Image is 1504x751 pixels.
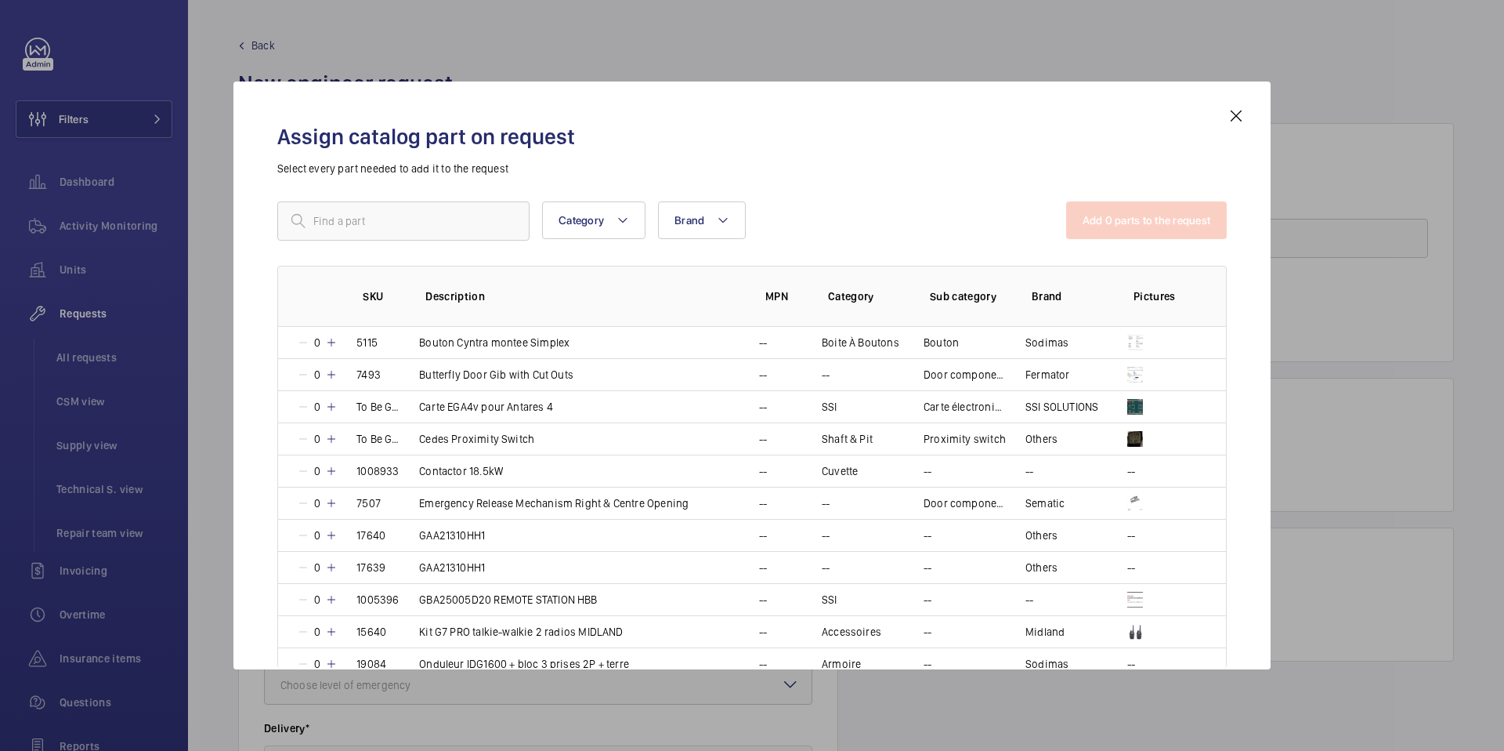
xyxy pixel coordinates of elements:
[759,431,767,447] p: --
[277,201,530,241] input: Find a part
[1127,592,1143,608] img: tAslpmMaGVarH-ItsnIgCEYEQz4qM11pPSp5BVkrO3V6mnZg.png
[674,214,704,227] span: Brand
[277,161,1227,176] p: Select every part needed to add it to the request
[1025,656,1068,672] p: Sodimas
[356,592,399,608] p: 1005396
[309,495,325,511] p: 0
[1127,399,1143,415] img: CJZ0Zc2bG8man2BcogYjG4QBt03muVoJM3XzIlbM4XRvMfr7.png
[924,367,1007,383] p: Door components
[309,335,325,350] p: 0
[1032,288,1108,304] p: Brand
[309,431,325,447] p: 0
[277,122,1227,151] h2: Assign catalog part on request
[419,335,569,350] p: Bouton Cyntra montee Simplex
[309,528,325,543] p: 0
[356,656,386,672] p: 19084
[309,463,325,479] p: 0
[822,335,899,350] p: Boite À Boutons
[363,288,400,304] p: SKU
[759,656,767,672] p: --
[309,592,325,608] p: 0
[759,399,767,415] p: --
[419,592,597,608] p: GBA25005D20 REMOTE STATION HBB
[822,399,837,415] p: SSI
[924,592,931,608] p: --
[759,624,767,640] p: --
[419,656,629,672] p: Onduleur IDG1600 + bloc 3 prises 2P + terre
[822,560,830,575] p: --
[924,463,931,479] p: --
[759,463,767,479] p: --
[419,528,485,543] p: GAA21310HH1
[309,624,325,640] p: 0
[1025,463,1033,479] p: --
[309,367,325,383] p: 0
[822,592,837,608] p: SSI
[924,624,931,640] p: --
[1127,431,1143,447] img: h6SP9JDxqz0TF0uNc_qScYnGn9iDrft9w6giWp_-A4GSVAru.png
[419,624,623,640] p: Kit G7 PRO talkie-walkie 2 radios MIDLAND
[1025,528,1057,543] p: Others
[1127,528,1135,543] p: --
[419,495,689,511] p: Emergency Release Mechanism Right & Centre Opening
[1025,399,1098,415] p: SSI SOLUTIONS
[924,528,931,543] p: --
[822,495,830,511] p: --
[1127,624,1143,640] img: kk3TmbOYGquXUPLvN6SdosqAc-8_aV5Jaaivo0a5V83nLE68.png
[356,431,400,447] p: To Be Generated
[356,463,399,479] p: 1008933
[828,288,905,304] p: Category
[356,399,400,415] p: To Be Generated
[419,560,485,575] p: GAA21310HH1
[356,367,381,383] p: 7493
[1025,592,1033,608] p: --
[1025,624,1065,640] p: Midland
[822,367,830,383] p: --
[930,288,1007,304] p: Sub category
[759,495,767,511] p: --
[1127,367,1143,383] img: 5O8BYpR-rheKcKMWv498QdRmVVCFLkcR-0rVq8VlFK5iaEb5.png
[765,288,803,304] p: MPN
[419,463,503,479] p: Contactor 18.5kW
[559,214,604,227] span: Category
[1127,335,1143,350] img: g3a49nfdYcSuQfseZNAG9Il-olRDJnLUGo71PhoUjj9uzZrS.png
[542,201,645,239] button: Category
[759,592,767,608] p: --
[356,495,381,511] p: 7507
[924,656,931,672] p: --
[1127,560,1135,575] p: --
[1025,495,1065,511] p: Sematic
[759,528,767,543] p: --
[822,656,861,672] p: Armoire
[759,560,767,575] p: --
[1025,367,1069,383] p: Fermator
[1133,288,1195,304] p: Pictures
[356,335,378,350] p: 5115
[425,288,740,304] p: Description
[356,560,385,575] p: 17639
[309,399,325,415] p: 0
[419,399,553,415] p: Carte EGA4v pour Antares 4
[658,201,746,239] button: Brand
[759,367,767,383] p: --
[356,528,385,543] p: 17640
[924,335,959,350] p: Bouton
[1127,656,1135,672] p: --
[1127,463,1135,479] p: --
[924,431,1006,447] p: Proximity switch
[309,560,325,575] p: 0
[1066,201,1227,239] button: Add 0 parts to the request
[924,560,931,575] p: --
[309,656,325,672] p: 0
[924,495,1007,511] p: Door components
[924,399,1007,415] p: Carte électronique
[1025,431,1057,447] p: Others
[1025,335,1068,350] p: Sodimas
[822,463,858,479] p: Cuvette
[356,624,386,640] p: 15640
[822,624,881,640] p: Accessoires
[822,431,873,447] p: Shaft & Pit
[1025,560,1057,575] p: Others
[822,528,830,543] p: --
[1127,495,1143,511] img: iDiDZI9L968JTgxBhqAA3GXtu6eyozIi-QdPokduLd3zVz3_.jpeg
